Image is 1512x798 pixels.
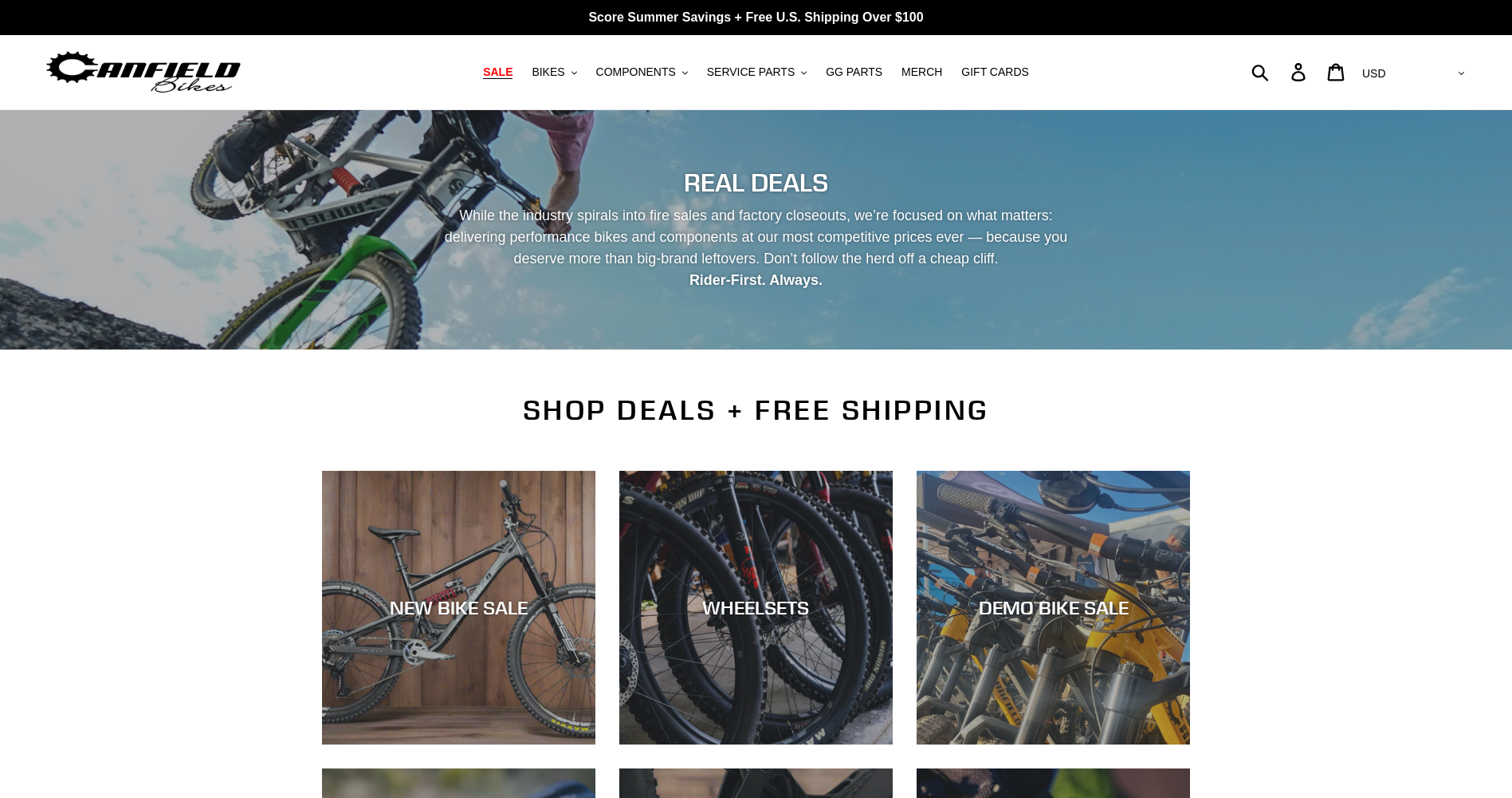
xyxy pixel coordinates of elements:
[596,65,676,79] span: COMPONENTS
[961,65,1029,79] span: GIFT CARDS
[699,61,815,83] button: SERVICE PARTS
[917,596,1190,619] div: DEMO BIKE SALE
[524,61,584,83] button: BIKES
[430,205,1082,291] p: While the industry spirals into fire sales and factory closeouts, we’re focused on what matters: ...
[44,47,243,97] img: Canfield Bikes
[826,65,882,79] span: GG PARTS
[322,393,1191,427] h2: SHOP DEALS + FREE SHIPPING
[619,471,893,745] a: WHEELSETS
[322,596,595,619] div: NEW BIKE SALE
[917,471,1190,745] a: DEMO BIKE SALE
[532,65,564,79] span: BIKES
[689,272,823,288] strong: Rider-First. Always.
[483,65,513,79] span: SALE
[588,61,696,83] button: COMPONENTS
[322,471,595,745] a: NEW BIKE SALE
[818,61,890,83] a: GG PARTS
[1260,54,1301,89] input: Search
[707,65,795,79] span: SERVICE PARTS
[322,168,1191,198] h2: REAL DEALS
[953,61,1037,83] a: GIFT CARDS
[619,596,893,619] div: WHEELSETS
[901,65,942,79] span: MERCH
[475,61,520,83] a: SALE
[893,61,950,83] a: MERCH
